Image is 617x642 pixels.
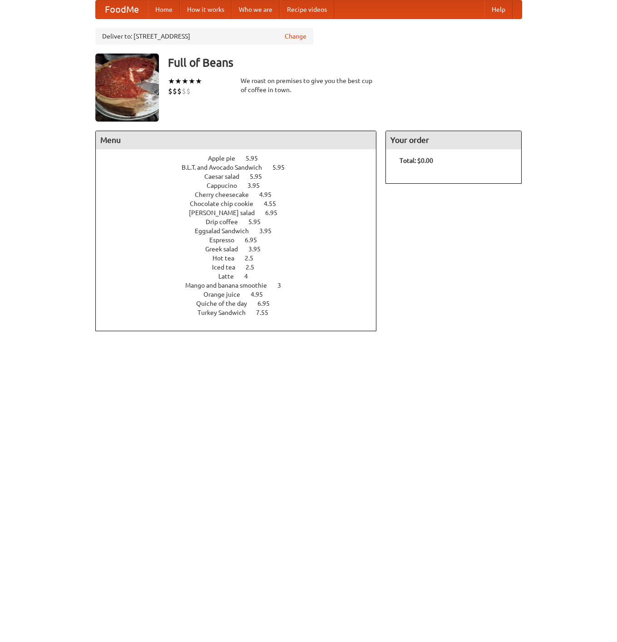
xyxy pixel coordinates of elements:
a: Turkey Sandwich 7.55 [197,309,285,316]
span: 6.95 [265,209,286,216]
a: Apple pie 5.95 [208,155,275,162]
span: Mango and banana smoothie [185,282,276,289]
a: Quiche of the day 6.95 [196,300,286,307]
a: FoodMe [96,0,148,19]
li: ★ [182,76,188,86]
span: 4.55 [264,200,285,207]
div: Deliver to: [STREET_ADDRESS] [95,28,313,44]
li: ★ [188,76,195,86]
span: 4.95 [251,291,272,298]
a: B.L.T. and Avocado Sandwich 5.95 [182,164,301,171]
div: We roast on premises to give you the best cup of coffee in town. [241,76,377,94]
span: Iced tea [212,264,244,271]
h4: Your order [386,131,521,149]
img: angular.jpg [95,54,159,122]
a: Change [285,32,306,41]
span: [PERSON_NAME] salad [189,209,264,216]
a: Mango and banana smoothie 3 [185,282,298,289]
span: Espresso [209,236,243,244]
a: Help [484,0,513,19]
span: 7.55 [256,309,277,316]
li: $ [168,86,173,96]
span: Quiche of the day [196,300,256,307]
a: How it works [180,0,232,19]
a: Cherry cheesecake 4.95 [195,191,288,198]
a: Caesar salad 5.95 [204,173,279,180]
span: 3.95 [247,182,269,189]
span: 3.95 [259,227,281,235]
span: 3 [277,282,290,289]
a: Recipe videos [280,0,334,19]
h3: Full of Beans [168,54,522,72]
li: ★ [168,76,175,86]
span: 6.95 [245,236,266,244]
span: 2.5 [245,255,262,262]
a: [PERSON_NAME] salad 6.95 [189,209,294,216]
span: Drip coffee [206,218,247,225]
span: Turkey Sandwich [197,309,255,316]
a: Eggsalad Sandwich 3.95 [195,227,288,235]
span: 5.95 [246,155,267,162]
a: Drip coffee 5.95 [206,218,277,225]
li: $ [173,86,177,96]
a: Iced tea 2.5 [212,264,271,271]
span: Chocolate chip cookie [190,200,262,207]
li: $ [182,86,186,96]
span: 5.95 [272,164,294,171]
span: 2.5 [246,264,263,271]
li: $ [186,86,191,96]
span: Latte [218,273,243,280]
a: Latte 4 [218,273,265,280]
a: Espresso 6.95 [209,236,274,244]
a: Home [148,0,180,19]
a: Greek salad 3.95 [205,245,277,253]
span: Cherry cheesecake [195,191,258,198]
h4: Menu [96,131,376,149]
span: 4 [244,273,257,280]
span: 6.95 [257,300,279,307]
span: Hot tea [212,255,243,262]
span: B.L.T. and Avocado Sandwich [182,164,271,171]
span: Cappucino [207,182,246,189]
li: ★ [175,76,182,86]
a: Orange juice 4.95 [203,291,280,298]
a: Who we are [232,0,280,19]
li: ★ [195,76,202,86]
span: Eggsalad Sandwich [195,227,258,235]
li: $ [177,86,182,96]
span: Orange juice [203,291,249,298]
b: Total: $0.00 [400,157,433,164]
a: Cappucino 3.95 [207,182,276,189]
span: 5.95 [248,218,270,225]
a: Chocolate chip cookie 4.55 [190,200,293,207]
span: 3.95 [248,245,270,253]
span: Apple pie [208,155,244,162]
span: 4.95 [259,191,281,198]
a: Hot tea 2.5 [212,255,270,262]
span: Greek salad [205,245,247,253]
span: 5.95 [250,173,271,180]
span: Caesar salad [204,173,248,180]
